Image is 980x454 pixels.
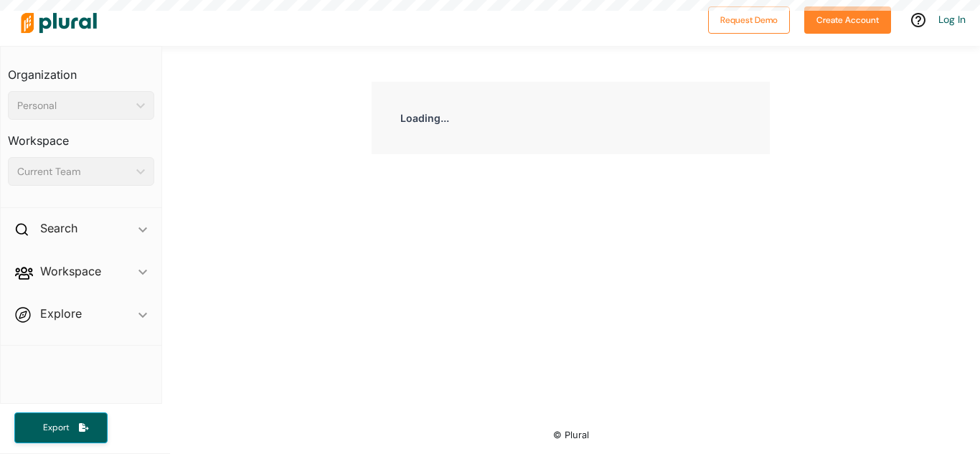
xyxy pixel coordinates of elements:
[938,13,966,26] a: Log In
[17,98,131,113] div: Personal
[372,82,770,154] div: Loading...
[8,54,154,85] h3: Organization
[17,164,131,179] div: Current Team
[804,6,891,34] button: Create Account
[708,6,790,34] button: Request Demo
[14,412,108,443] button: Export
[708,11,790,27] a: Request Demo
[804,11,891,27] a: Create Account
[8,120,154,151] h3: Workspace
[33,422,79,434] span: Export
[553,430,589,440] small: © Plural
[40,220,77,236] h2: Search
